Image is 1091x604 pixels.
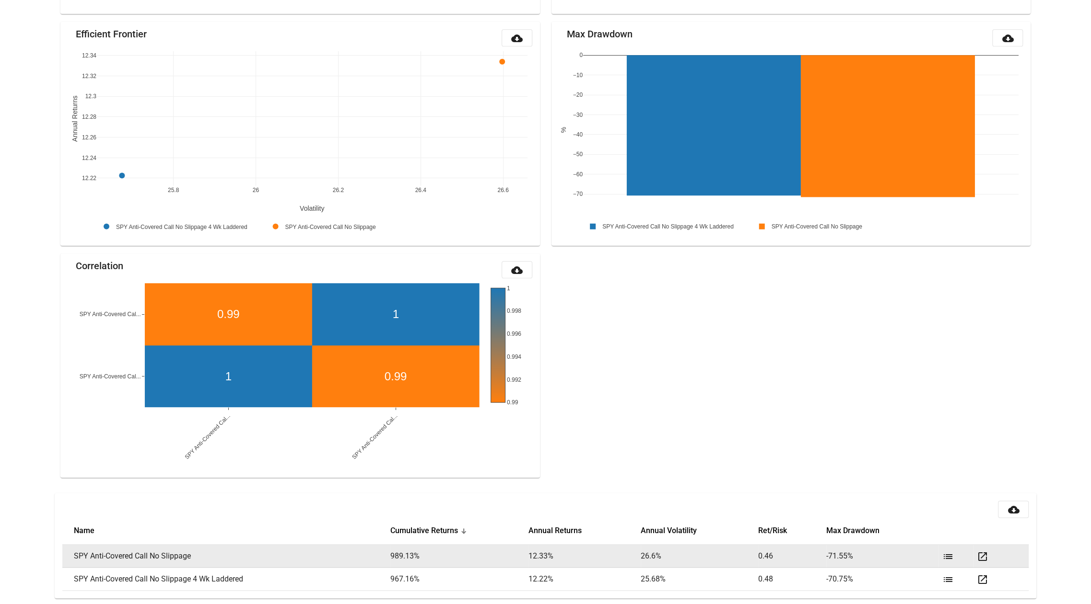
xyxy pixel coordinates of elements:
[977,551,988,562] mat-icon: open_in_new
[942,551,954,562] mat-icon: list
[758,568,826,591] td: 0.48
[62,545,390,568] td: SPY Anti-Covered Call No Slippage
[567,29,633,39] mat-card-title: Max Drawdown
[977,574,988,585] mat-icon: open_in_new
[511,33,523,44] mat-icon: cloud_download
[528,568,641,591] td: 12.22 %
[390,545,528,568] td: 989.13 %
[1002,33,1013,44] mat-icon: cloud_download
[528,526,582,536] button: Change sorting for Annual_Returns
[62,568,390,591] td: SPY Anti-Covered Call No Slippage 4 Wk Laddered
[641,568,758,591] td: 25.68 %
[758,526,787,536] button: Change sorting for Efficient_Frontier
[1008,504,1019,515] mat-icon: cloud_download
[641,545,758,568] td: 26.6 %
[641,526,697,536] button: Change sorting for Annual_Volatility
[826,568,938,591] td: -70.75 %
[826,545,938,568] td: -71.55 %
[942,574,954,585] mat-icon: list
[528,545,641,568] td: 12.33 %
[76,29,147,39] mat-card-title: Efficient Frontier
[390,526,458,536] button: Change sorting for Cum_Returns_Final
[511,264,523,276] mat-icon: cloud_download
[74,526,94,536] button: Change sorting for strategy_name
[758,545,826,568] td: 0.46
[390,568,528,591] td: 967.16 %
[76,261,123,271] mat-card-title: Correlation
[826,526,880,536] button: Change sorting for Max_Drawdown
